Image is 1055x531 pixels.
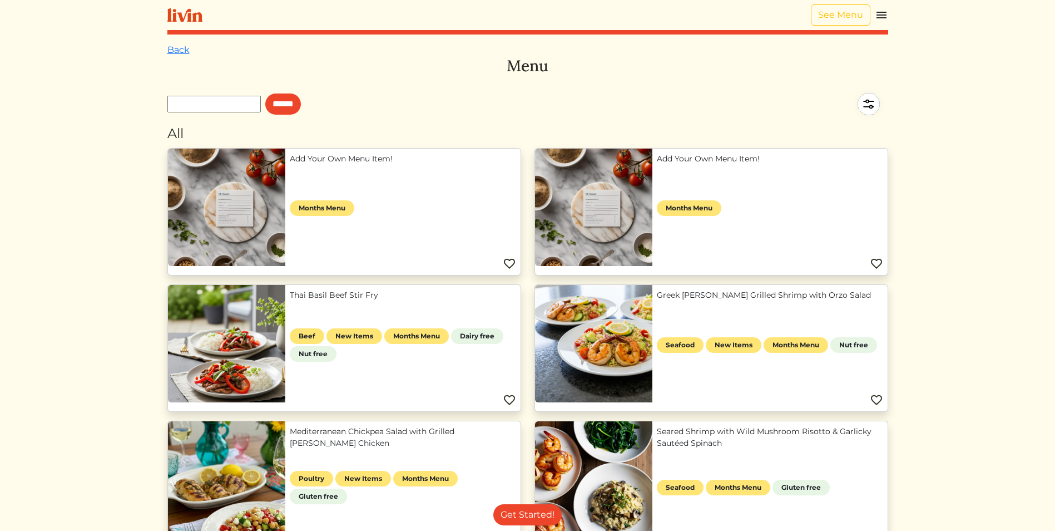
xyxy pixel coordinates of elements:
a: Add Your Own Menu Item! [657,153,883,165]
div: All [167,124,888,144]
img: menu_hamburger-cb6d353cf0ecd9f46ceae1c99ecbeb4a00e71ca567a856bd81f57e9d8c17bb26.svg [875,8,888,22]
img: Favorite menu item [870,394,883,407]
img: Favorite menu item [870,257,883,271]
img: livin-logo-a0d97d1a881af30f6274990eb6222085a2533c92bbd1e4f22c21b4f0d0e3210c.svg [167,8,202,22]
a: Seared Shrimp with Wild Mushroom Risotto & Garlicky Sautéed Spinach [657,426,883,449]
a: Greek [PERSON_NAME] Grilled Shrimp with Orzo Salad [657,289,883,301]
img: Favorite menu item [503,394,516,407]
a: Mediterranean Chickpea Salad with Grilled [PERSON_NAME] Chicken [290,426,516,449]
img: filter-5a7d962c2457a2d01fc3f3b070ac7679cf81506dd4bc827d76cf1eb68fb85cd7.svg [849,85,888,124]
a: See Menu [811,4,870,26]
a: Thai Basil Beef Stir Fry [290,289,516,301]
a: Get Started! [493,504,562,525]
h3: Menu [167,57,888,76]
a: Back [167,45,190,55]
a: Add Your Own Menu Item! [290,153,516,165]
img: Favorite menu item [503,257,516,271]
